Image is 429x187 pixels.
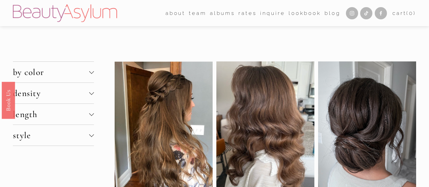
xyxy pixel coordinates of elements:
span: length [13,109,89,119]
a: TikTok [360,7,372,19]
button: by color [13,62,94,82]
a: folder dropdown [165,8,186,18]
a: Facebook [375,7,387,19]
a: Lookbook [289,8,321,18]
a: folder dropdown [189,8,206,18]
a: Book Us [2,81,15,118]
a: albums [210,8,235,18]
button: style [13,125,94,146]
a: Instagram [346,7,358,19]
span: about [165,8,186,18]
span: ( ) [406,10,416,16]
span: 0 [409,10,413,16]
button: length [13,104,94,125]
button: density [13,83,94,104]
span: style [13,130,89,141]
span: by color [13,67,89,77]
a: Inquire [260,8,285,18]
a: Blog [325,8,340,18]
span: density [13,88,89,98]
span: team [189,8,206,18]
a: Rates [238,8,256,18]
img: Beauty Asylum | Bridal Hair &amp; Makeup Charlotte &amp; Atlanta [13,4,117,22]
a: 0 items in cart [392,8,416,18]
